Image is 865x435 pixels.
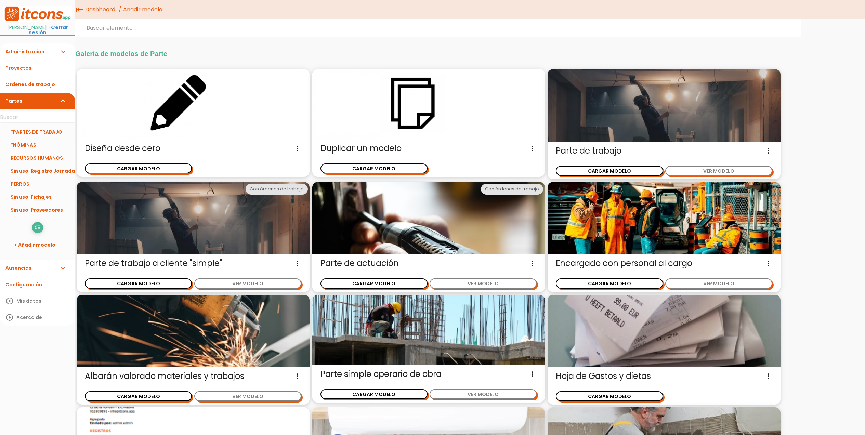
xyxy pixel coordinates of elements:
[3,237,72,253] a: + Añadir modelo
[665,166,772,176] button: VER MODELO
[3,6,72,22] img: itcons-logo
[556,258,772,269] span: Encargado con personal al cargo
[85,258,301,269] span: Parte de trabajo a cliente "simple"
[312,182,545,255] img: actuacion.jpg
[528,143,537,154] i: more_vert
[548,182,781,255] img: encargado.jpg
[194,278,301,288] button: VER MODELO
[312,69,545,140] img: duplicar.png
[75,50,779,57] h2: Galería de modelos de Parte
[59,93,67,109] i: expand_more
[293,371,301,382] i: more_vert
[85,278,192,288] button: CARGAR MODELO
[764,371,772,382] i: more_vert
[75,19,801,37] input: Buscar elemento...
[556,166,663,176] button: CARGAR MODELO
[528,369,537,380] i: more_vert
[34,222,41,233] i: low_priority
[32,222,43,233] a: low_priority
[528,258,537,269] i: more_vert
[59,43,67,60] i: expand_more
[293,143,301,154] i: more_vert
[312,295,545,365] img: parte-operario-obra-simple.jpg
[320,143,537,154] span: Duplicar un modelo
[85,143,301,154] span: Diseña desde cero
[85,371,301,382] span: Albarán valorado materiales y trabajos
[556,145,772,156] span: Parte de trabajo
[764,258,772,269] i: more_vert
[194,391,301,401] button: VER MODELO
[430,278,537,288] button: VER MODELO
[320,389,428,399] button: CARGAR MODELO
[77,295,310,367] img: trabajos.jpg
[77,69,310,140] img: enblanco.png
[764,145,772,156] i: more_vert
[320,258,537,269] span: Parte de actuación
[59,260,67,276] i: expand_more
[320,278,428,288] button: CARGAR MODELO
[556,391,663,401] button: CARGAR MODELO
[481,184,543,195] div: Con órdenes de trabajo
[293,258,301,269] i: more_vert
[556,371,772,382] span: Hoja de Gastos y dietas
[5,293,14,309] i: play_circle_outline
[556,278,663,288] button: CARGAR MODELO
[665,278,772,288] button: VER MODELO
[320,163,428,173] button: CARGAR MODELO
[430,389,537,399] button: VER MODELO
[246,184,308,195] div: Con órdenes de trabajo
[548,69,781,142] img: partediariooperario.jpg
[77,182,310,255] img: partediariooperario.jpg
[123,5,162,13] span: Añadir modelo
[85,163,192,173] button: CARGAR MODELO
[320,369,537,380] span: Parte simple operario de obra
[5,309,14,326] i: play_circle_outline
[85,391,192,401] button: CARGAR MODELO
[548,295,781,368] img: gastos.jpg
[29,24,68,36] a: Cerrar sesión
